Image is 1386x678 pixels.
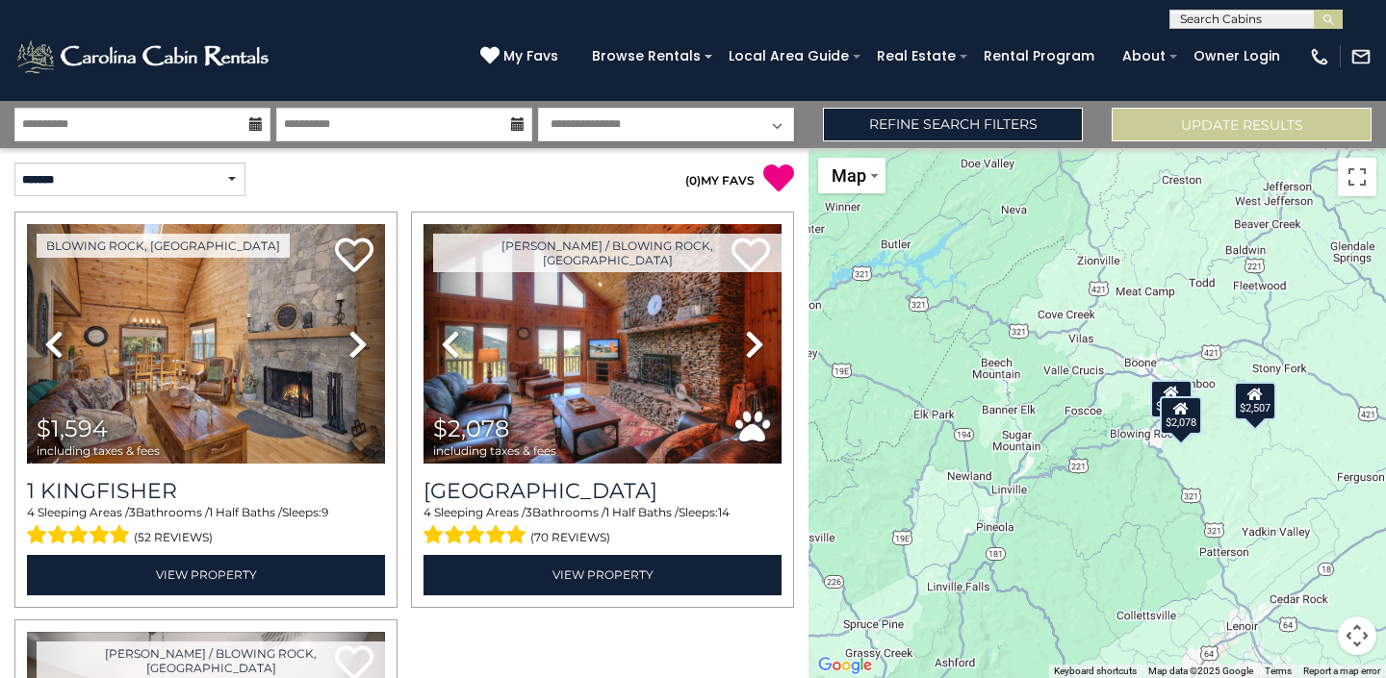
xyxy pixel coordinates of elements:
a: About [1113,41,1175,71]
span: $1,594 [37,414,108,442]
a: Rental Program [974,41,1104,71]
img: mail-regular-white.png [1350,46,1372,67]
img: Google [813,653,877,678]
a: Browse Rentals [582,41,710,71]
a: 1 Kingfisher [27,478,385,504]
a: Add to favorites [335,236,373,277]
a: (0)MY FAVS [685,173,755,188]
a: Real Estate [867,41,965,71]
span: 4 [27,505,35,519]
span: 14 [718,505,730,519]
span: ( ) [685,173,701,188]
img: thumbnail_163261056.jpeg [423,224,782,464]
span: including taxes & fees [37,444,160,457]
div: $2,078 [1160,396,1202,435]
a: [GEOGRAPHIC_DATA] [423,478,782,504]
span: 3 [129,505,136,519]
a: Owner Login [1184,41,1290,71]
span: (52 reviews) [134,525,213,550]
div: $1,594 [1150,379,1193,417]
a: Blowing Rock, [GEOGRAPHIC_DATA] [37,234,290,258]
img: phone-regular-white.png [1309,46,1330,67]
a: My Favs [480,46,563,67]
span: Map [832,165,866,186]
button: Update Results [1112,108,1372,141]
span: including taxes & fees [433,444,556,457]
span: Map data ©2025 Google [1148,665,1253,676]
button: Keyboard shortcuts [1054,665,1137,678]
a: Local Area Guide [719,41,859,71]
span: $2,078 [433,414,509,442]
div: $2,507 [1234,382,1276,420]
span: My Favs [503,46,558,66]
span: (70 reviews) [530,525,610,550]
div: Sleeping Areas / Bathrooms / Sleeps: [423,504,782,550]
button: Map camera controls [1338,616,1376,655]
span: 1 Half Baths / [605,505,679,519]
span: 1 Half Baths / [209,505,282,519]
a: [PERSON_NAME] / Blowing Rock, [GEOGRAPHIC_DATA] [433,234,782,272]
span: 4 [423,505,431,519]
button: Change map style [818,158,885,193]
a: Terms [1265,665,1292,676]
a: Refine Search Filters [823,108,1083,141]
span: 9 [321,505,328,519]
a: View Property [27,555,385,594]
a: Report a map error [1303,665,1380,676]
a: Open this area in Google Maps (opens a new window) [813,653,877,678]
button: Toggle fullscreen view [1338,158,1376,196]
img: White-1-2.png [14,38,274,76]
span: 3 [526,505,532,519]
a: View Property [423,555,782,594]
img: thumbnail_163279458.jpeg [27,224,385,464]
span: 0 [689,173,697,188]
div: Sleeping Areas / Bathrooms / Sleeps: [27,504,385,550]
h3: Blackberry Lodge [423,478,782,504]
